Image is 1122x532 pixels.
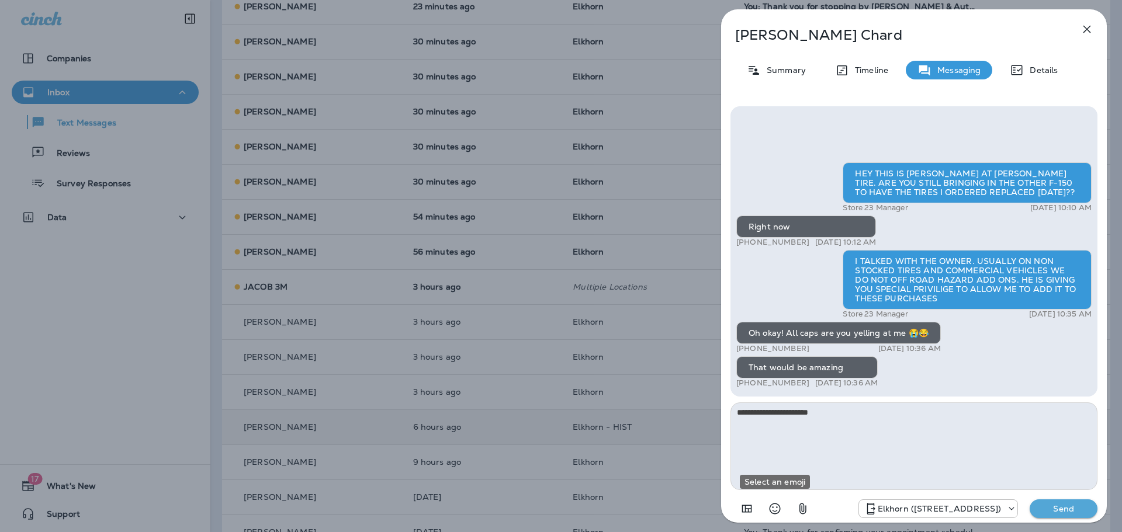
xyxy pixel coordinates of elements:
div: Oh okay! All caps are you yelling at me 😭😂 [736,322,941,344]
p: [DATE] 10:35 AM [1029,310,1092,319]
div: +1 (402) 502-7400 [859,502,1018,516]
button: Add in a premade template [735,497,759,520]
p: Store 23 Manager [843,310,908,319]
div: Select an emoji [740,475,810,489]
p: [PHONE_NUMBER] [736,344,809,353]
div: That would be amazing [736,356,878,378]
p: [DATE] 10:10 AM [1030,203,1092,213]
p: Send [1039,503,1088,514]
p: Timeline [849,65,888,75]
div: I TALKED WITH THE OWNER. USUALLY ON NON STOCKED TIRES AND COMMERCIAL VEHICLES WE DO NOT OFF ROAD ... [843,250,1092,310]
p: [DATE] 10:36 AM [878,344,941,353]
p: [DATE] 10:12 AM [815,238,876,247]
button: Send [1030,499,1097,518]
p: Elkhorn ([STREET_ADDRESS]) [878,504,1002,513]
p: Summary [761,65,806,75]
button: Select an emoji [763,497,787,520]
div: HEY THIS IS [PERSON_NAME] AT [PERSON_NAME] TIRE. ARE YOU STILL BRINGING IN THE OTHER F-150 TO HAV... [843,162,1092,203]
div: Right now [736,215,876,238]
p: Store 23 Manager [843,203,908,213]
p: [DATE] 10:36 AM [815,378,878,388]
p: Details [1024,65,1058,75]
p: [PERSON_NAME] Chard [735,27,1054,43]
p: Messaging [931,65,981,75]
p: [PHONE_NUMBER] [736,378,809,388]
p: [PHONE_NUMBER] [736,238,809,247]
